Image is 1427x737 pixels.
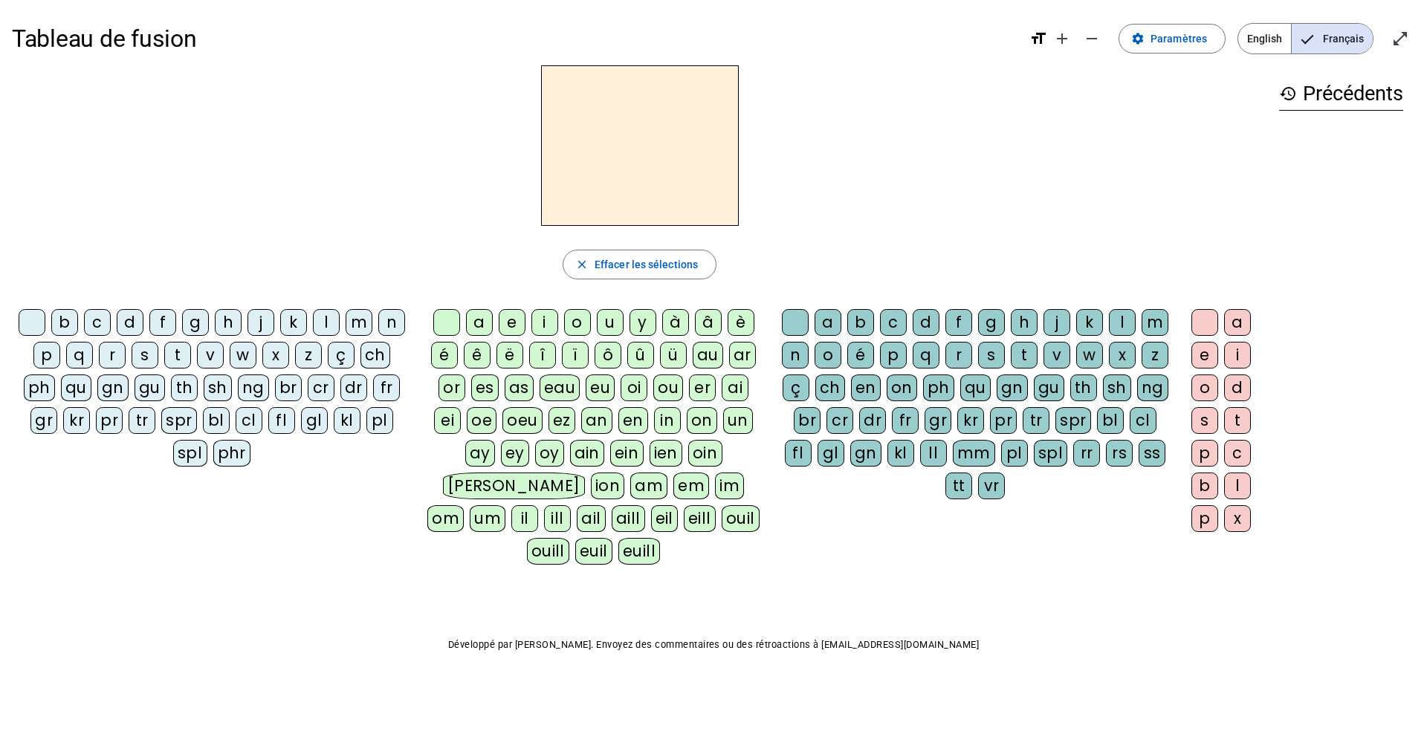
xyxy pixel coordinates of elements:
button: Entrer en plein écran [1385,24,1415,53]
h3: Précédents [1279,77,1403,111]
div: d [1224,374,1251,401]
div: ein [610,440,644,467]
div: on [687,407,717,434]
div: x [1109,342,1136,368]
div: é [847,342,874,368]
div: oeu [502,407,543,434]
div: o [815,342,841,368]
div: il [511,505,538,532]
div: ain [570,440,605,467]
div: im [715,473,744,499]
div: p [1191,505,1218,532]
div: mm [953,440,995,467]
div: f [945,309,972,336]
div: s [1191,407,1218,434]
div: à [662,309,689,336]
div: g [978,309,1005,336]
div: c [880,309,907,336]
div: om [427,505,464,532]
div: gl [818,440,844,467]
div: pr [990,407,1017,434]
div: gn [997,374,1028,401]
mat-icon: open_in_full [1391,30,1409,48]
div: é [431,342,458,368]
div: spr [161,407,197,434]
div: o [1191,374,1218,401]
div: ü [660,342,687,368]
div: br [275,374,302,401]
div: o [564,309,591,336]
div: em [673,473,709,499]
div: h [1011,309,1038,336]
div: eu [586,374,615,401]
div: un [723,407,753,434]
div: ç [328,342,355,368]
div: x [1224,505,1251,532]
div: ll [920,440,947,467]
div: cl [1130,407,1156,434]
div: q [66,342,93,368]
div: dr [340,374,367,401]
div: vr [978,473,1005,499]
div: ch [815,374,845,401]
div: phr [213,440,251,467]
div: au [693,342,723,368]
div: ey [501,440,529,467]
div: ouill [527,538,569,565]
div: b [1191,473,1218,499]
div: l [313,309,340,336]
div: spl [173,440,207,467]
div: bl [1097,407,1124,434]
div: q [913,342,939,368]
div: ion [591,473,625,499]
div: ng [238,374,269,401]
div: w [230,342,256,368]
div: sh [1103,374,1131,401]
div: fl [268,407,295,434]
div: euil [575,538,612,565]
div: â [695,309,722,336]
div: ê [464,342,491,368]
div: w [1076,342,1103,368]
div: br [794,407,821,434]
div: x [262,342,289,368]
div: v [1043,342,1070,368]
div: e [499,309,525,336]
div: pl [366,407,393,434]
div: ss [1139,440,1165,467]
div: ou [653,374,683,401]
div: gu [1034,374,1064,401]
div: z [295,342,322,368]
div: cr [308,374,334,401]
div: gr [925,407,951,434]
div: oi [621,374,647,401]
div: p [1191,440,1218,467]
div: th [171,374,198,401]
div: an [581,407,612,434]
div: k [1076,309,1103,336]
div: spl [1034,440,1068,467]
div: fr [373,374,400,401]
div: tt [945,473,972,499]
div: s [978,342,1005,368]
div: gn [97,374,129,401]
div: l [1109,309,1136,336]
div: t [164,342,191,368]
div: d [117,309,143,336]
div: rr [1073,440,1100,467]
div: pr [96,407,123,434]
div: [PERSON_NAME] [443,473,585,499]
span: Paramètres [1151,30,1207,48]
div: e [1191,342,1218,368]
div: d [913,309,939,336]
div: fl [785,440,812,467]
div: ay [465,440,495,467]
div: a [815,309,841,336]
div: kl [334,407,360,434]
div: h [215,309,242,336]
div: n [378,309,405,336]
div: ai [722,374,748,401]
h1: Tableau de fusion [12,15,1017,62]
div: rs [1106,440,1133,467]
div: ez [549,407,575,434]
